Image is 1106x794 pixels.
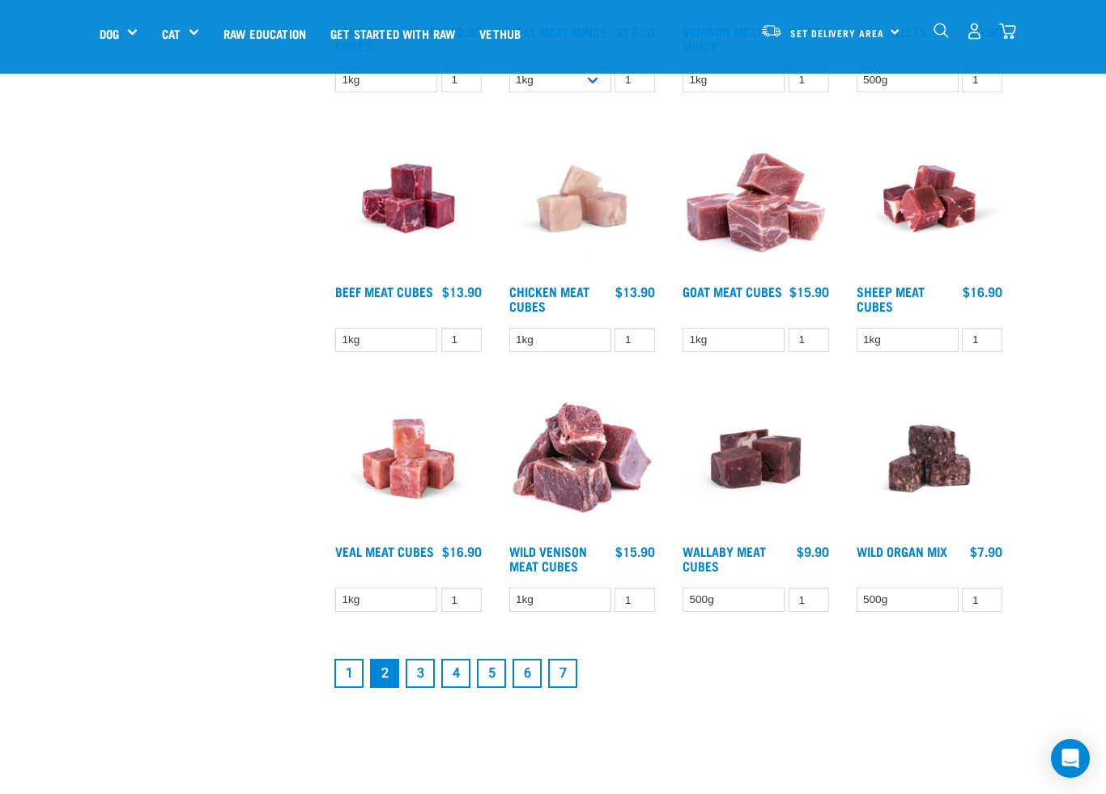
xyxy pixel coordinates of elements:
nav: pagination [331,656,1006,691]
img: Chicken meat [505,121,660,276]
a: Wallaby Meat Cubes [683,547,766,569]
a: Goto page 6 [513,659,542,688]
span: Set Delivery Area [790,30,884,36]
a: Wild Organ Mix [857,547,947,554]
div: $15.90 [789,284,829,299]
div: $13.90 [615,284,655,299]
img: Sheep Meat [853,121,1007,276]
input: 1 [441,68,482,93]
img: Wallaby Meat Cubes [678,381,833,536]
a: Goto page 7 [548,659,577,688]
a: Goto page 3 [406,659,435,688]
a: Cat [162,24,181,43]
input: 1 [789,588,829,613]
input: 1 [441,588,482,613]
a: Wild Venison Meat Cubes [509,547,587,569]
input: 1 [962,328,1002,353]
a: Veal Meat Cubes [335,547,434,554]
div: Open Intercom Messenger [1051,739,1090,778]
input: 1 [789,328,829,353]
input: 1 [789,68,829,93]
img: van-moving.png [760,23,782,38]
img: home-icon@2x.png [999,23,1016,40]
a: Vethub [467,1,533,66]
input: 1 [962,588,1002,613]
a: Goat Meat Cubes [683,287,782,295]
input: 1 [615,68,655,93]
div: $13.90 [442,284,482,299]
a: Goto page 1 [334,659,364,688]
div: $15.90 [615,544,655,558]
div: $16.90 [442,544,482,558]
div: $7.90 [970,544,1002,558]
div: $16.90 [963,284,1002,299]
img: Veal Meat Cubes8454 [331,381,486,536]
img: Beef Meat Cubes 1669 [331,121,486,276]
img: home-icon-1@2x.png [934,23,949,38]
a: Raw Education [211,1,318,66]
div: $9.90 [797,544,829,558]
input: 1 [615,588,655,613]
a: Chicken Meat Cubes [509,287,589,309]
input: 1 [441,328,482,353]
img: Wild Organ Mix [853,381,1007,536]
img: 1184 Wild Goat Meat Cubes Boneless 01 [678,121,833,276]
a: Page 2 [370,659,399,688]
img: 1181 Wild Venison Meat Cubes Boneless 01 [505,381,660,536]
input: 1 [615,328,655,353]
img: user.png [966,23,983,40]
a: Goto page 4 [441,659,470,688]
a: Sheep Meat Cubes [857,287,925,309]
a: Dog [100,24,119,43]
input: 1 [962,68,1002,93]
a: Goto page 5 [477,659,506,688]
a: Beef Meat Cubes [335,287,433,295]
a: Get started with Raw [318,1,467,66]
